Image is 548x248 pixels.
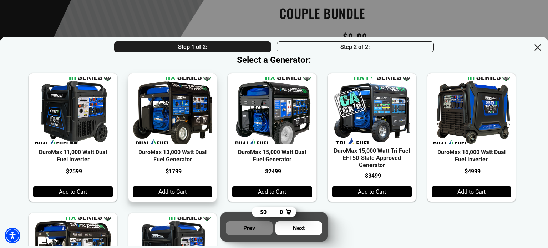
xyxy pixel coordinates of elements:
[114,41,271,52] div: Step 1 of 2:
[133,186,212,197] div: Add to Cart
[465,168,481,175] div: $4999
[280,209,283,216] div: 0
[232,149,312,163] div: DuroMax 15,000 Watt Dual Fuel Generator
[133,77,212,144] img: DuroMax 13,000 Watt Dual Fuel Generator
[7,55,541,65] div: Select a Generator:
[432,186,511,197] div: Add to Cart
[260,209,267,216] div: $0
[232,186,312,197] div: Add to Cart
[5,228,20,243] div: Accessibility Menu
[332,147,412,169] div: DuroMax 15,000 Watt Tri Fuel EFI 50-State Approved Generator
[432,77,511,144] img: DuroMax 16,000 Watt Dual Fuel Inverter
[265,168,281,175] div: $2499
[66,168,82,175] div: $2599
[332,186,412,197] div: Add to Cart
[232,77,312,144] img: DuroMax 15,000 Watt Dual Fuel Generator
[277,41,434,52] div: Step 2 of 2:
[432,149,511,163] div: DuroMax 16,000 Watt Dual Fuel Inverter
[33,149,113,163] div: DuroMax 11,000 Watt Dual Fuel Inverter
[166,168,182,175] div: $1799
[275,221,322,235] div: Next
[33,186,113,197] div: Add to Cart
[133,149,212,163] div: DuroMax 13,000 Watt Dual Fuel Generator
[365,172,381,179] div: $3499
[332,77,412,144] img: DuroMax 15,000 Watt Tri Fuel EFI 50-State Approved Generator
[33,77,113,144] img: DuroMax 11,000 Watt Dual Fuel Inverter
